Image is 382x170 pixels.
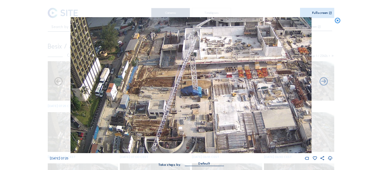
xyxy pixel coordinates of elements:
[53,77,63,87] i: Forward
[71,17,311,153] img: Image
[319,77,329,87] i: Back
[50,156,68,160] span: [DATE] 07:25
[198,161,210,166] div: Default
[185,161,224,166] div: Default
[312,11,328,15] div: Fullscreen
[158,163,181,166] div: Take steps by:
